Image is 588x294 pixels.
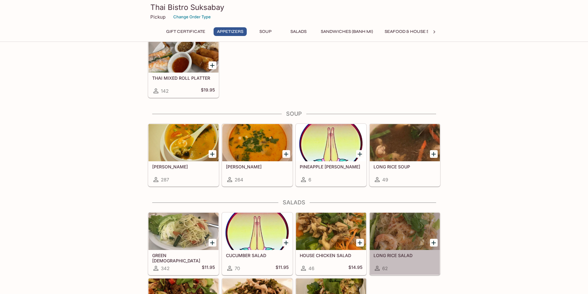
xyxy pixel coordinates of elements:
[222,124,292,161] div: TOM KHA
[370,124,440,161] div: LONG RICE SOUP
[152,75,215,81] h5: THAI MIXED ROLL PLATTER
[296,124,366,186] a: PINEAPPLE [PERSON_NAME]6
[161,88,169,94] span: 142
[308,265,314,271] span: 46
[374,253,436,258] h5: LONG RICE SALAD
[226,164,289,169] h5: [PERSON_NAME]
[282,239,290,247] button: Add CUCUMBER SALAD
[201,87,215,95] h5: $19.95
[209,150,216,158] button: Add TOM YUM
[152,164,215,169] h5: [PERSON_NAME]
[285,27,312,36] button: Salads
[222,124,293,186] a: [PERSON_NAME]264
[222,213,292,250] div: CUCUMBER SALAD
[430,150,438,158] button: Add LONG RICE SOUP
[370,213,440,250] div: LONG RICE SALAD
[296,213,366,250] div: HOUSE CHICKEN SALAD
[381,27,450,36] button: Seafood & House Specials
[308,177,311,183] span: 6
[163,27,209,36] button: Gift Certificate
[235,265,240,271] span: 70
[150,14,166,20] p: Pickup
[282,150,290,158] button: Add TOM KHA
[382,265,388,271] span: 62
[202,265,215,272] h5: $11.95
[222,212,293,275] a: CUCUMBER SALAD70$11.95
[148,110,440,117] h4: Soup
[235,177,243,183] span: 264
[148,212,219,275] a: GREEN [DEMOGRAPHIC_DATA] SALAD (SOM TUM)342$11.95
[161,177,169,183] span: 287
[148,124,219,161] div: TOM YUM
[209,61,216,69] button: Add THAI MIXED ROLL PLATTER
[356,150,364,158] button: Add PINEAPPLE TOM YUM
[161,265,170,271] span: 342
[148,35,219,98] a: THAI MIXED ROLL PLATTER142$19.95
[152,253,215,263] h5: GREEN [DEMOGRAPHIC_DATA] SALAD (SOM TUM)
[170,12,214,22] button: Change Order Type
[214,27,247,36] button: Appetizers
[430,239,438,247] button: Add LONG RICE SALAD
[148,199,440,206] h4: Salads
[369,124,440,186] a: LONG RICE SOUP49
[356,239,364,247] button: Add HOUSE CHICKEN SALAD
[348,265,362,272] h5: $14.95
[252,27,280,36] button: Soup
[300,253,362,258] h5: HOUSE CHICKEN SALAD
[148,213,219,250] div: GREEN PAPAYA SALAD (SOM TUM)
[317,27,376,36] button: Sandwiches (Banh Mi)
[296,212,366,275] a: HOUSE CHICKEN SALAD46$14.95
[148,124,219,186] a: [PERSON_NAME]287
[276,265,289,272] h5: $11.95
[296,124,366,161] div: PINEAPPLE TOM YUM
[382,177,388,183] span: 49
[226,253,289,258] h5: CUCUMBER SALAD
[374,164,436,169] h5: LONG RICE SOUP
[148,35,219,73] div: THAI MIXED ROLL PLATTER
[209,239,216,247] button: Add GREEN PAPAYA SALAD (SOM TUM)
[300,164,362,169] h5: PINEAPPLE [PERSON_NAME]
[150,2,438,12] h3: Thai Bistro Suksabay
[369,212,440,275] a: LONG RICE SALAD62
